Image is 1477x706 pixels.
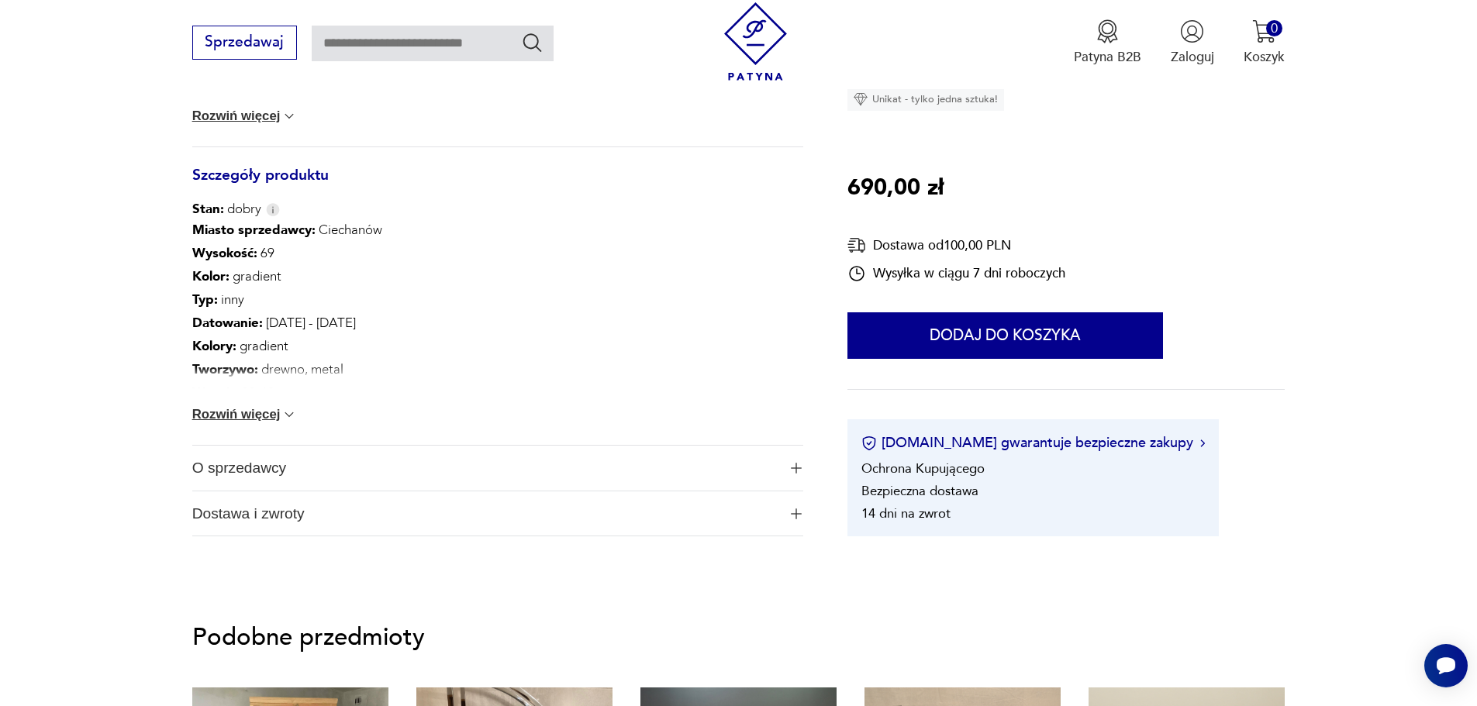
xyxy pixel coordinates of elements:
b: Typ : [192,291,218,308]
b: Datowanie : [192,314,263,332]
b: Stan: [192,200,224,218]
img: Ikona plusa [791,463,802,474]
img: Ikonka użytkownika [1180,19,1204,43]
button: Zaloguj [1171,19,1214,66]
p: Zaloguj [1171,48,1214,66]
p: 690,00 zł [847,170,944,206]
img: Ikona dostawy [847,236,866,255]
b: Kolor: [192,267,229,285]
button: Ikona plusaDostawa i zwroty [192,491,803,536]
p: inny [192,288,386,312]
img: Ikona plusa [791,508,802,519]
div: Unikat - tylko jedna sztuka! [847,88,1004,111]
b: Wysokość : [192,384,257,401]
button: 0Koszyk [1244,19,1285,66]
p: 69 [192,242,386,265]
p: gradient [192,265,386,288]
h3: Szczegóły produktu [192,170,803,201]
img: Ikona medalu [1096,19,1120,43]
button: Rozwiń więcej [192,108,298,124]
img: Ikona certyfikatu [861,436,877,451]
p: drewno, metal [192,358,386,381]
p: Koszyk [1244,48,1285,66]
button: Dodaj do koszyka [847,313,1163,360]
li: Ochrona Kupującego [861,460,985,477]
iframe: Smartsupp widget button [1424,644,1468,687]
img: Ikona koszyka [1252,19,1276,43]
button: [DOMAIN_NAME] gwarantuje bezpieczne zakupy [861,433,1205,453]
li: Bezpieczna dostawa [861,482,978,500]
img: Patyna - sklep z meblami i dekoracjami vintage [716,2,795,81]
button: Szukaj [521,31,544,53]
img: chevron down [281,407,297,422]
div: Wysyłka w ciągu 7 dni roboczych [847,264,1065,283]
b: Tworzywo : [192,360,258,378]
img: Info icon [266,203,280,216]
b: Miasto sprzedawcy : [192,221,316,239]
img: Ikona diamentu [854,92,868,106]
p: [DATE] - [DATE] [192,312,386,335]
p: Ciechanów [192,219,386,242]
p: Patyna B2B [1074,48,1141,66]
img: chevron down [281,108,297,124]
a: Ikona medaluPatyna B2B [1074,19,1141,66]
button: Ikona plusaO sprzedawcy [192,446,803,491]
button: Patyna B2B [1074,19,1141,66]
b: Kolory : [192,337,236,355]
p: Podobne przedmioty [192,626,1285,649]
span: dobry [192,200,261,219]
li: 14 dni na zwrot [861,505,951,522]
div: Dostawa od 100,00 PLN [847,236,1065,255]
a: Sprzedawaj [192,37,297,50]
span: O sprzedawcy [192,446,778,491]
img: Ikona strzałki w prawo [1200,439,1205,447]
p: 69 [192,381,386,405]
span: Dostawa i zwroty [192,491,778,536]
b: Wysokość : [192,244,257,262]
button: Sprzedawaj [192,26,297,60]
button: Rozwiń więcej [192,407,298,422]
p: gradient [192,335,386,358]
div: 0 [1266,20,1282,36]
